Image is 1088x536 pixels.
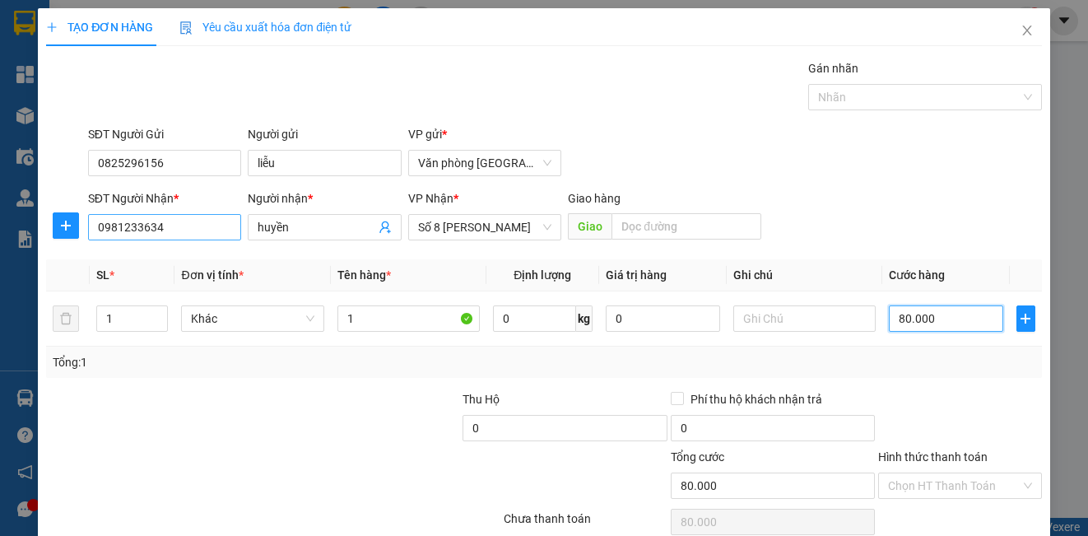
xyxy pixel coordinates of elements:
input: 0 [606,305,720,332]
div: Người gửi [248,125,401,143]
div: SĐT Người Nhận [88,189,241,207]
span: Số 8 Tôn Thất Thuyết [418,215,551,240]
div: Tổng: 1 [53,353,421,371]
span: Khác [191,306,314,331]
div: SĐT Người Gửi [88,125,241,143]
button: plus [1016,305,1035,332]
button: delete [53,305,79,332]
label: Hình thức thanh toán [878,450,988,464]
input: Ghi Chú [733,305,876,332]
img: logo.jpg [9,25,54,107]
span: plus [46,21,58,33]
span: close [1021,24,1034,37]
input: VD: Bàn, Ghế [337,305,480,332]
span: Tổng cước [671,450,724,464]
span: plus [53,219,78,232]
th: Ghi chú [727,259,882,291]
span: Thu Hộ [463,393,500,406]
span: kg [576,305,593,332]
span: Đơn vị tính [181,268,243,282]
button: plus [53,212,79,239]
span: Định lượng [514,268,571,282]
div: VP gửi [408,125,561,143]
span: Giao hàng [568,192,621,205]
span: plus [1017,312,1035,325]
span: VP Nhận [408,192,453,205]
span: Tên hàng [337,268,391,282]
h2: ZHKVRU4E [9,118,133,145]
input: Dọc đường [611,213,761,240]
span: SL [96,268,109,282]
label: Gán nhãn [808,62,858,75]
span: Giá trị hàng [606,268,667,282]
span: Phí thu hộ khách nhận trả [684,390,829,408]
b: [DOMAIN_NAME] [218,13,398,40]
div: Người nhận [248,189,401,207]
span: Yêu cầu xuất hóa đơn điện tử [179,21,351,34]
span: Văn phòng Nam Định [418,151,551,175]
b: Phúc Lộc Thọ Limousine [63,13,183,113]
span: TẠO ĐƠN HÀNG [46,21,153,34]
span: Giao [568,213,611,240]
span: Cước hàng [889,268,945,282]
span: user-add [379,221,392,234]
img: icon [179,21,193,35]
button: Close [1004,8,1050,54]
h2: VP Nhận: Số 8 [PERSON_NAME] [86,118,398,221]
